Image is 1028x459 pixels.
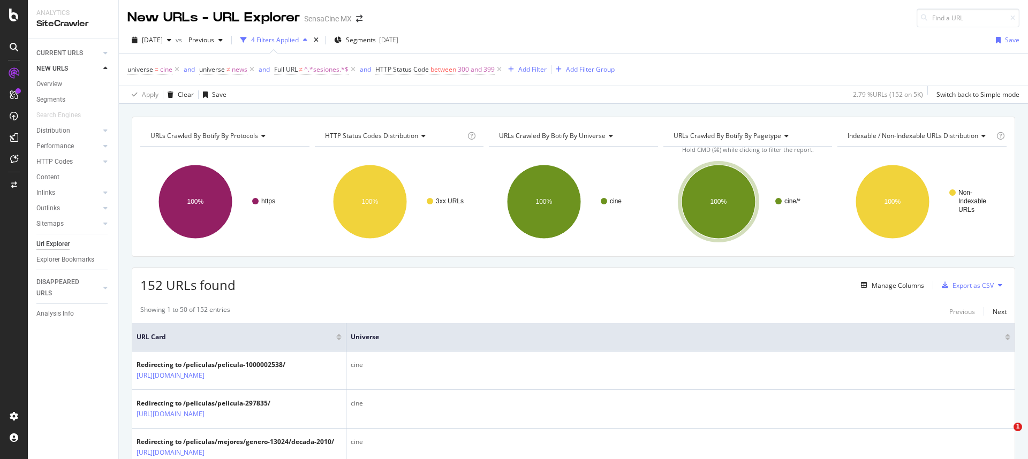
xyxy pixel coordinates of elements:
[36,63,68,74] div: NEW URLS
[137,360,285,370] div: Redirecting to /peliculas/pelicula-1000002538/
[958,189,972,196] text: Non-
[140,276,236,294] span: 152 URLs found
[199,65,225,74] span: universe
[137,409,205,419] a: [URL][DOMAIN_NAME]
[489,155,656,248] svg: A chart.
[932,86,1019,103] button: Switch back to Simple mode
[351,332,989,342] span: universe
[36,254,111,265] a: Explorer Bookmarks
[36,18,110,30] div: SiteCrawler
[261,197,275,205] text: https
[155,65,158,74] span: =
[299,65,303,74] span: ≠
[304,62,349,77] span: ^.*sesiones.*$
[351,360,1010,370] div: cine
[140,155,308,248] svg: A chart.
[330,32,403,49] button: Segments[DATE]
[226,65,230,74] span: ≠
[958,197,986,205] text: Indexable
[992,423,1017,448] iframe: Intercom live chat
[36,156,100,167] a: HTTP Codes
[536,198,553,205] text: 100%
[36,172,111,183] a: Content
[36,48,83,59] div: CURRENT URLS
[163,86,194,103] button: Clear
[949,305,975,318] button: Previous
[36,239,111,250] a: Url Explorer
[212,90,226,99] div: Save
[36,141,100,152] a: Performance
[458,62,495,77] span: 300 and 399
[36,187,100,198] a: Inlinks
[127,86,158,103] button: Apply
[36,79,111,90] a: Overview
[936,90,1019,99] div: Switch back to Simple mode
[127,65,153,74] span: universe
[36,94,111,105] a: Segments
[160,62,172,77] span: cine
[36,125,70,136] div: Distribution
[137,399,270,408] div: Redirecting to /peliculas/pelicula-297835/
[140,305,230,318] div: Showing 1 to 50 of 152 entries
[36,239,70,250] div: Url Explorer
[36,110,92,121] a: Search Engines
[315,155,482,248] svg: A chart.
[837,155,1005,248] svg: A chart.
[551,63,615,76] button: Add Filter Group
[610,197,622,205] text: cine
[993,305,1007,318] button: Next
[361,198,378,205] text: 100%
[663,155,831,248] svg: A chart.
[566,65,615,74] div: Add Filter Group
[1014,423,1022,431] span: 1
[137,332,334,342] span: URL Card
[323,127,466,144] h4: HTTP Status Codes Distribution
[848,131,978,140] span: Indexable / Non-Indexable URLs distribution
[853,90,923,99] div: 2.79 % URLs ( 152 on 5K )
[259,65,270,74] div: and
[232,62,247,77] span: news
[36,94,65,105] div: Segments
[36,79,62,90] div: Overview
[360,64,371,74] button: and
[710,198,727,205] text: 100%
[184,65,195,74] div: and
[137,447,205,458] a: [URL][DOMAIN_NAME]
[236,32,312,49] button: 4 Filters Applied
[958,206,974,213] text: URLs
[36,203,60,214] div: Outlinks
[148,127,300,144] h4: URLs Crawled By Botify By protocols
[274,65,298,74] span: Full URL
[36,308,74,319] div: Analysis Info
[436,197,464,205] text: 3xx URLs
[1005,35,1019,44] div: Save
[379,35,398,44] div: [DATE]
[917,9,1019,27] input: Find a URL
[178,90,194,99] div: Clear
[142,90,158,99] div: Apply
[304,13,352,24] div: SensaCine MX
[674,131,781,140] span: URLs Crawled By Botify By pagetype
[497,127,648,144] h4: URLs Crawled By Botify By universe
[251,35,299,44] div: 4 Filters Applied
[845,127,994,144] h4: Indexable / Non-Indexable URLs Distribution
[36,203,100,214] a: Outlinks
[127,9,300,27] div: New URLs - URL Explorer
[137,437,334,447] div: Redirecting to /peliculas/mejores/genero-13024/decada-2010/
[36,110,81,121] div: Search Engines
[518,65,547,74] div: Add Filter
[992,32,1019,49] button: Save
[375,65,429,74] span: HTTP Status Code
[953,281,994,290] div: Export as CSV
[199,86,226,103] button: Save
[312,35,321,45] div: times
[682,146,814,154] span: Hold CMD (⌘) while clicking to filter the report.
[36,218,64,230] div: Sitemaps
[993,307,1007,316] div: Next
[346,35,376,44] span: Segments
[504,63,547,76] button: Add Filter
